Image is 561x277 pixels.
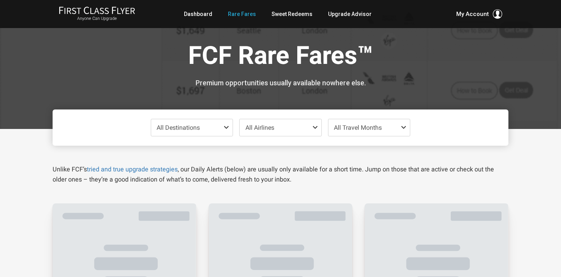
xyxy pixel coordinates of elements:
span: My Account [456,9,489,19]
h1: FCF Rare Fares™ [58,42,503,72]
button: My Account [456,9,502,19]
a: Upgrade Advisor [328,7,372,21]
small: Anyone Can Upgrade [59,16,135,21]
img: First Class Flyer [59,6,135,14]
p: Unlike FCF’s , our Daily Alerts (below) are usually only available for a short time. Jump on thos... [53,164,508,185]
h3: Premium opportunities usually available nowhere else. [58,79,503,87]
span: All Destinations [157,124,200,131]
span: All Travel Months [334,124,382,131]
a: First Class FlyerAnyone Can Upgrade [59,6,135,22]
span: All Airlines [245,124,274,131]
a: Sweet Redeems [272,7,312,21]
a: tried and true upgrade strategies [87,166,178,173]
a: Dashboard [184,7,212,21]
a: Rare Fares [228,7,256,21]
